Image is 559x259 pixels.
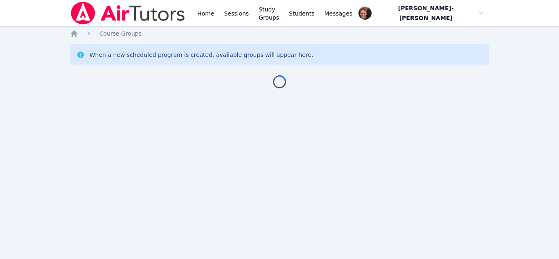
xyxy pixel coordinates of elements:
[90,51,313,59] div: When a new scheduled program is created, available groups will appear here.
[99,30,142,37] span: Course Groups
[325,9,353,18] span: Messages
[99,29,142,38] a: Course Groups
[70,2,186,25] img: Air Tutors
[70,29,489,38] nav: Breadcrumb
